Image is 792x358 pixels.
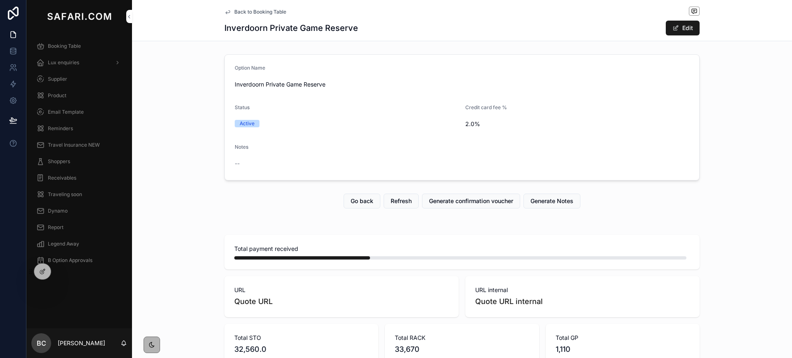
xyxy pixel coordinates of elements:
span: Total RACK [395,334,529,342]
a: Receivables [31,171,127,185]
span: B Option Approvals [48,257,92,264]
span: Go back [351,197,373,205]
a: Reminders [31,121,127,136]
a: Legend Away [31,236,127,251]
span: URL [234,286,449,294]
button: Go back [344,194,380,208]
span: Notes [235,144,248,150]
span: 33,670 [395,344,529,355]
span: Total STO [234,334,368,342]
span: Option Name [235,65,265,71]
span: Receivables [48,175,76,181]
span: Booking Table [48,43,81,49]
p: [PERSON_NAME] [58,339,105,347]
span: Back to Booking Table [234,9,286,15]
a: Email Template [31,105,127,119]
a: Quote URL [234,297,273,306]
span: Refresh [391,197,412,205]
span: Product [48,92,66,99]
button: Edit [666,21,700,35]
span: Shoppers [48,158,70,165]
span: Lux enquiries [48,59,79,66]
a: Report [31,220,127,235]
span: Status [235,104,250,110]
a: Supplier [31,72,127,87]
div: Active [240,120,255,127]
span: Traveling soon [48,191,82,198]
img: App logo [45,10,113,23]
a: Dynamo [31,204,127,218]
span: Generate Notes [530,197,573,205]
a: Shoppers [31,154,127,169]
span: Total payment received [234,245,690,253]
a: Product [31,88,127,103]
div: scrollable content [26,33,132,278]
span: Supplier [48,76,67,82]
span: Inverdoorn Private Game Reserve [235,80,689,89]
span: Total GP [556,334,690,342]
button: Generate Notes [523,194,580,208]
a: Travel Insurance NEW [31,138,127,152]
span: BC [37,338,46,348]
span: Travel Insurance NEW [48,142,100,148]
a: Back to Booking Table [224,9,286,15]
span: 1,110 [556,344,690,355]
a: B Option Approvals [31,253,127,268]
span: URL internal [475,286,690,294]
a: Traveling soon [31,187,127,202]
span: 32,560.0 [234,344,368,355]
a: Lux enquiries [31,55,127,70]
span: Reminders [48,125,73,132]
button: Refresh [384,194,419,208]
button: Generate confirmation voucher [422,194,520,208]
h1: Inverdoorn Private Game Reserve [224,22,358,34]
span: Generate confirmation voucher [429,197,513,205]
span: Legend Away [48,241,79,247]
span: Report [48,224,64,231]
a: Quote URL internal [475,297,543,306]
span: 2.0% [465,120,574,128]
a: Booking Table [31,39,127,54]
span: Credit card fee % [465,104,507,110]
span: Dynamo [48,208,68,214]
span: -- [235,159,240,168]
span: Email Template [48,109,84,115]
